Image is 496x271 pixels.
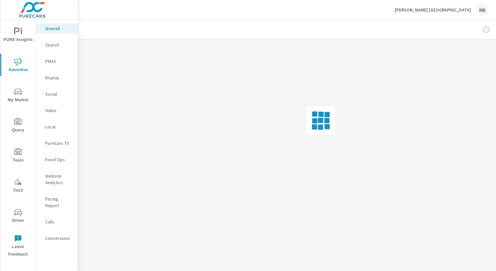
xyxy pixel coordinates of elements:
[45,91,72,97] p: Social
[45,58,72,65] p: PMAX
[2,235,34,258] span: Leave Feedback
[45,107,72,114] p: Video
[45,235,72,242] p: Conversions
[0,20,36,261] div: nav menu
[36,24,78,33] div: Overall
[45,196,72,209] p: Pacing Report
[45,219,72,225] p: Calls
[45,124,72,130] p: Local
[36,217,78,227] div: Calls
[395,7,471,13] p: [PERSON_NAME] [GEOGRAPHIC_DATA]
[45,173,72,186] p: Website Analytics
[36,40,78,50] div: Search
[2,148,34,164] span: Tools
[36,56,78,66] div: PMAX
[45,156,72,163] p: Fixed Ops
[45,140,72,146] p: PureCars TV
[45,25,72,32] p: Overall
[45,42,72,48] p: Search
[2,88,34,104] span: My Market
[36,171,78,187] div: Website Analytics
[36,138,78,148] div: PureCars TV
[36,155,78,165] div: Fixed Ops
[2,58,34,74] span: Advertise
[2,178,34,194] span: Tier2
[36,194,78,210] div: Pacing Report
[36,233,78,243] div: Conversions
[36,106,78,115] div: Video
[45,74,72,81] p: Display
[36,89,78,99] div: Social
[2,118,34,134] span: Query
[36,73,78,83] div: Display
[36,122,78,132] div: Local
[2,208,34,224] span: Driver
[476,4,488,16] div: NB
[2,28,34,44] span: PURE Insights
